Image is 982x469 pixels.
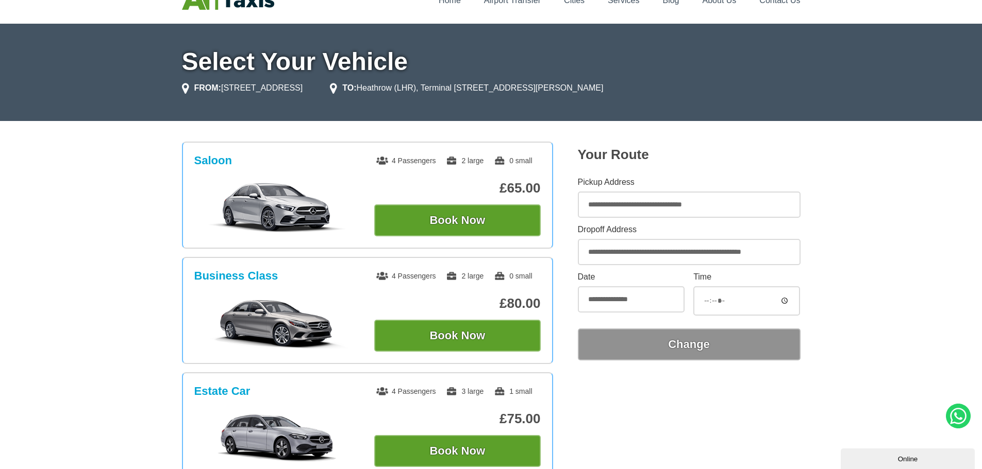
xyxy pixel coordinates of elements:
[374,320,541,352] button: Book Now
[494,157,532,165] span: 0 small
[446,157,484,165] span: 2 large
[182,49,801,74] h1: Select Your Vehicle
[578,225,801,234] label: Dropoff Address
[342,83,356,92] strong: TO:
[194,154,232,167] h3: Saloon
[374,435,541,467] button: Book Now
[841,446,977,469] iframe: chat widget
[578,178,801,186] label: Pickup Address
[182,82,303,94] li: [STREET_ADDRESS]
[374,411,541,427] p: £75.00
[374,204,541,236] button: Book Now
[446,272,484,280] span: 2 large
[578,273,685,281] label: Date
[374,180,541,196] p: £65.00
[194,83,221,92] strong: FROM:
[376,157,436,165] span: 4 Passengers
[194,269,278,283] h3: Business Class
[494,387,532,395] span: 1 small
[330,82,603,94] li: Heathrow (LHR), Terminal [STREET_ADDRESS][PERSON_NAME]
[578,147,801,163] h2: Your Route
[494,272,532,280] span: 0 small
[446,387,484,395] span: 3 large
[376,387,436,395] span: 4 Passengers
[194,385,251,398] h3: Estate Car
[199,412,355,464] img: Estate Car
[693,273,800,281] label: Time
[578,328,801,360] button: Change
[199,182,355,233] img: Saloon
[376,272,436,280] span: 4 Passengers
[199,297,355,349] img: Business Class
[374,296,541,311] p: £80.00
